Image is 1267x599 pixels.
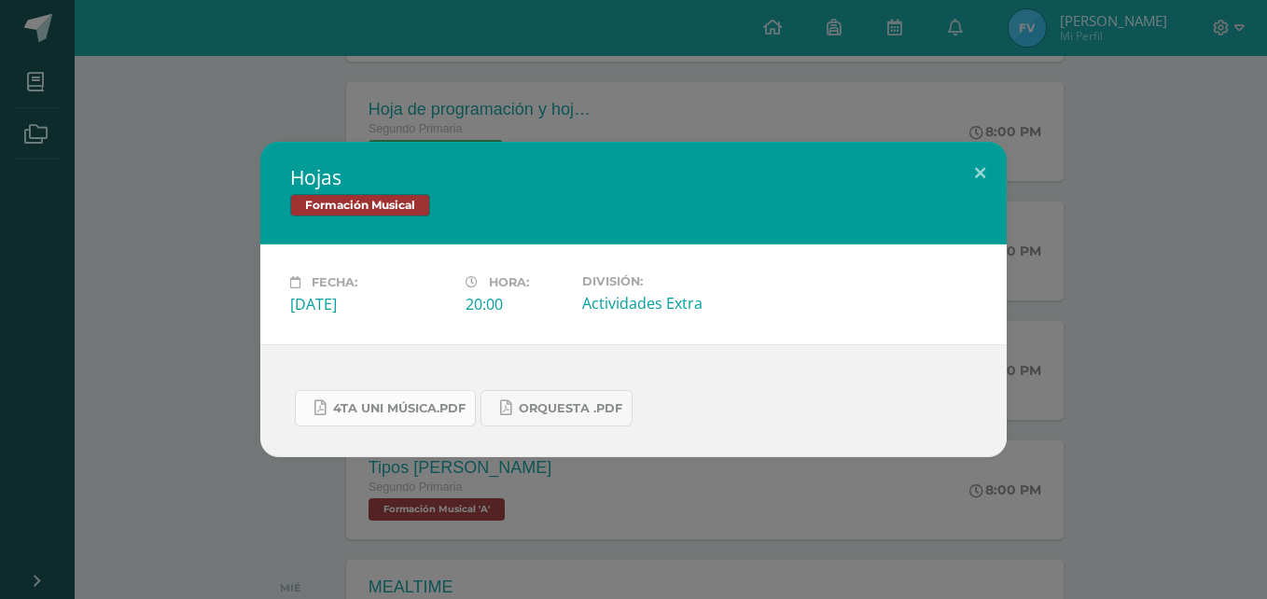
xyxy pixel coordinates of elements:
[312,275,357,289] span: Fecha:
[333,401,466,416] span: 4ta uni Música.pdf
[582,293,743,313] div: Actividades Extra
[290,294,451,314] div: [DATE]
[480,390,633,426] a: orquesta .pdf
[466,294,567,314] div: 20:00
[519,401,622,416] span: orquesta .pdf
[295,390,476,426] a: 4ta uni Música.pdf
[582,274,743,288] label: División:
[290,194,430,216] span: Formación Musical
[290,164,977,190] h2: Hojas
[489,275,529,289] span: Hora:
[954,142,1007,205] button: Close (Esc)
